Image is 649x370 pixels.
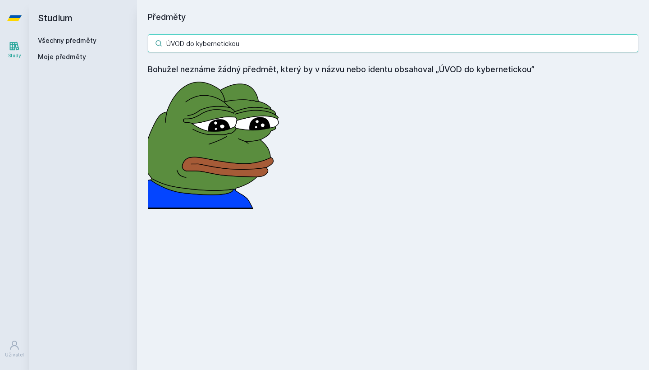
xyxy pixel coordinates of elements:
a: Uživatel [2,335,27,363]
span: Moje předměty [38,52,86,61]
h4: Bohužel neznáme žádný předmět, který by v názvu nebo identu obsahoval „ÚVOD do kybernetickou” [148,63,638,76]
div: Uživatel [5,351,24,358]
input: Název nebo ident předmětu… [148,34,638,52]
img: error_picture.png [148,76,283,209]
h1: Předměty [148,11,638,23]
div: Study [8,52,21,59]
a: Study [2,36,27,64]
a: Všechny předměty [38,37,96,44]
